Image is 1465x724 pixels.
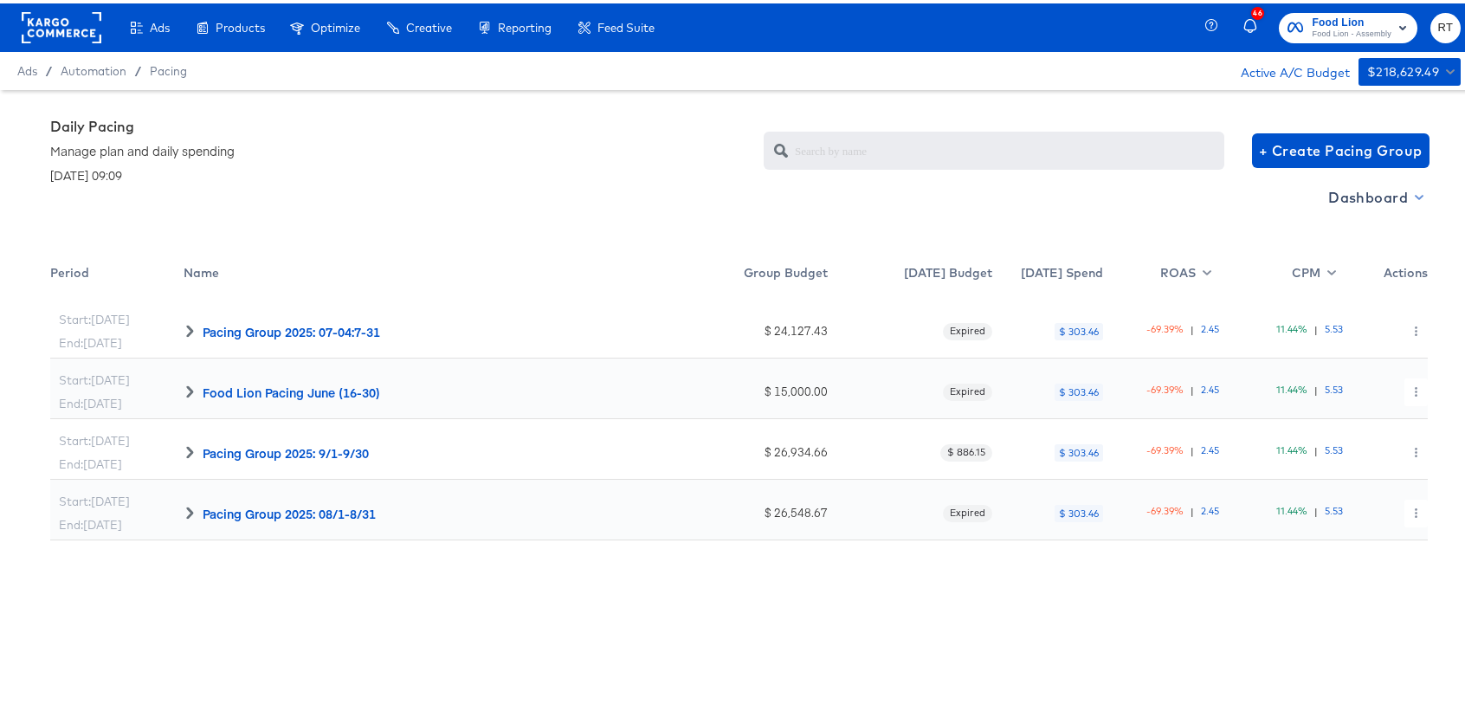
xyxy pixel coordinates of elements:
div: 5.53 [1325,320,1343,336]
div: End: [DATE] [59,453,122,469]
div: Toggle SortBy [681,251,828,294]
div: $ 303.46 [1055,320,1103,337]
button: RT [1430,10,1461,40]
div: | [1314,441,1318,457]
span: Ads [150,17,170,31]
a: Pacing [150,61,187,74]
div: -69.39% [1146,441,1184,457]
div: -69.39% [1146,380,1184,397]
span: Expired [943,321,992,335]
div: End: [DATE] [59,332,122,348]
span: Automation [61,61,126,74]
span: Products [216,17,265,31]
div: Actions [1343,251,1428,294]
span: Feed Suite [597,17,655,31]
span: $ 886.15 [940,443,992,456]
button: Food LionFood Lion - Assembly [1279,10,1417,40]
div: | [1314,501,1318,518]
div: | [1191,380,1194,397]
div: ROAS [1103,251,1218,294]
div: CPM [1219,251,1344,294]
div: 2.45 [1201,320,1219,336]
div: Start: [DATE] [59,308,130,325]
input: Search by name [795,121,1224,158]
div: Start: [DATE] [59,369,130,385]
div: [DATE] Spend [992,251,1103,294]
div: Active A/C Budget [1223,55,1350,81]
span: Toggle Row Expanded [184,321,196,333]
span: Expired [943,382,992,396]
span: + Create Pacing Group [1259,135,1423,159]
div: -69.39% [1146,501,1184,518]
span: Dashboard [1328,182,1421,206]
div: 11.44% [1276,501,1307,518]
div: $ 26,934.66 [690,441,828,457]
span: Ads [17,61,37,74]
div: $218,629.49 [1367,58,1439,80]
div: Food Lion Pacing June (16-30) [203,380,380,398]
div: $ 26,548.67 [690,501,828,518]
span: RT [1437,15,1454,35]
div: 11.44% [1276,320,1307,336]
div: Start: [DATE] [59,430,130,446]
button: $218,629.49 [1359,55,1461,82]
div: | [1191,441,1194,457]
div: 5.53 [1325,441,1343,457]
div: $ 15,000.00 [690,380,828,397]
span: Reporting [498,17,552,31]
div: 11.44% [1276,380,1307,397]
span: Food Lion [1312,10,1391,29]
div: 46 [1251,3,1264,16]
div: [DATE] 09:09 [50,163,235,180]
div: -69.39% [1146,320,1184,336]
div: $ 24,127.43 [690,320,828,336]
span: Expired [943,503,992,517]
div: Pacing Group 2025: 9/1-9/30 [203,441,369,458]
div: Toggle SortBy [50,251,184,294]
div: $ 303.46 [1055,380,1103,398]
div: | [1314,380,1318,397]
span: Creative [406,17,452,31]
span: Food Lion - Assembly [1312,24,1391,38]
div: Daily Pacing [50,114,235,180]
div: End: [DATE] [59,514,122,530]
div: $ 303.46 [1055,501,1103,519]
span: Toggle Row Expanded [184,443,196,455]
div: 5.53 [1325,380,1343,397]
div: 2.45 [1201,380,1219,397]
div: Pacing Group 2025: 08/1-8/31 [203,501,376,519]
div: 11.44% [1276,441,1307,457]
div: Period [50,251,184,294]
div: End: [DATE] [59,392,122,409]
div: [DATE] Budget [828,251,992,294]
div: Name [184,251,681,294]
div: | [1191,320,1194,336]
div: Pacing Group 2025: 07-04:7-31 [203,320,380,337]
span: Toggle Row Expanded [184,382,196,394]
span: Optimize [311,17,360,31]
div: $ 303.46 [1055,441,1103,458]
div: | [1191,501,1194,518]
div: 5.53 [1325,501,1343,518]
div: Group Budget [681,251,828,294]
button: Dashboard [1321,180,1428,208]
button: 46 [1241,8,1270,42]
div: 2.45 [1201,501,1219,518]
span: / [126,61,150,74]
span: / [37,61,61,74]
span: Toggle Row Expanded [184,503,196,515]
div: Manage plan and daily spending [50,139,235,156]
div: | [1314,320,1318,336]
div: 2.45 [1201,441,1219,457]
button: + Create Pacing Group [1252,130,1430,165]
div: Start: [DATE] [59,490,130,507]
div: Toggle SortBy [184,251,681,294]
